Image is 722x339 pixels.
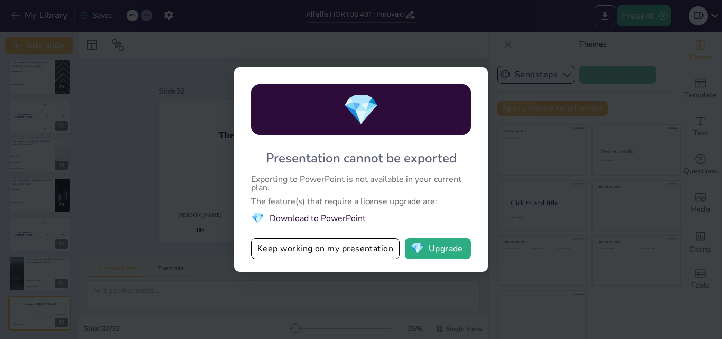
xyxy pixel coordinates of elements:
button: diamondUpgrade [405,238,471,259]
li: Download to PowerPoint [251,211,471,225]
button: Keep working on my presentation [251,238,400,259]
span: diamond [343,89,379,130]
div: The feature(s) that require a license upgrade are: [251,197,471,206]
div: Presentation cannot be exported [266,150,457,167]
div: Exporting to PowerPoint is not available in your current plan. [251,175,471,192]
span: diamond [251,211,264,225]
span: diamond [411,243,424,254]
